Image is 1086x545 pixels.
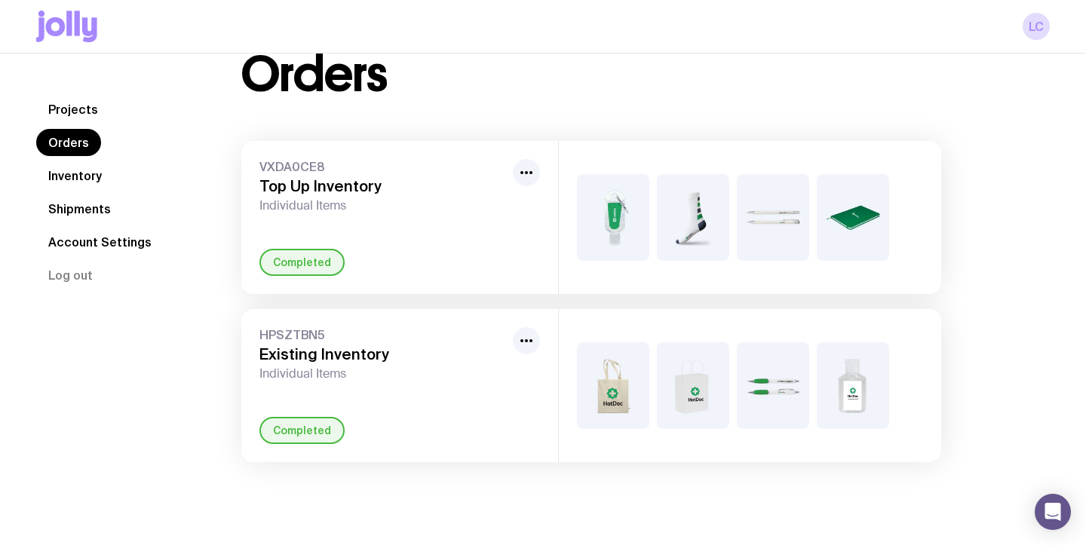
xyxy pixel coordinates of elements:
[259,177,507,195] h3: Top Up Inventory
[36,96,110,123] a: Projects
[36,162,114,189] a: Inventory
[259,417,345,444] div: Completed
[259,366,507,381] span: Individual Items
[1023,13,1050,40] a: LC
[36,195,123,222] a: Shipments
[259,327,507,342] span: HPSZTBN5
[1035,494,1071,530] div: Open Intercom Messenger
[36,129,101,156] a: Orders
[259,159,507,174] span: VXDA0CE8
[36,228,164,256] a: Account Settings
[36,262,105,289] button: Log out
[259,198,507,213] span: Individual Items
[241,51,387,99] h1: Orders
[259,249,345,276] div: Completed
[259,345,507,363] h3: Existing Inventory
